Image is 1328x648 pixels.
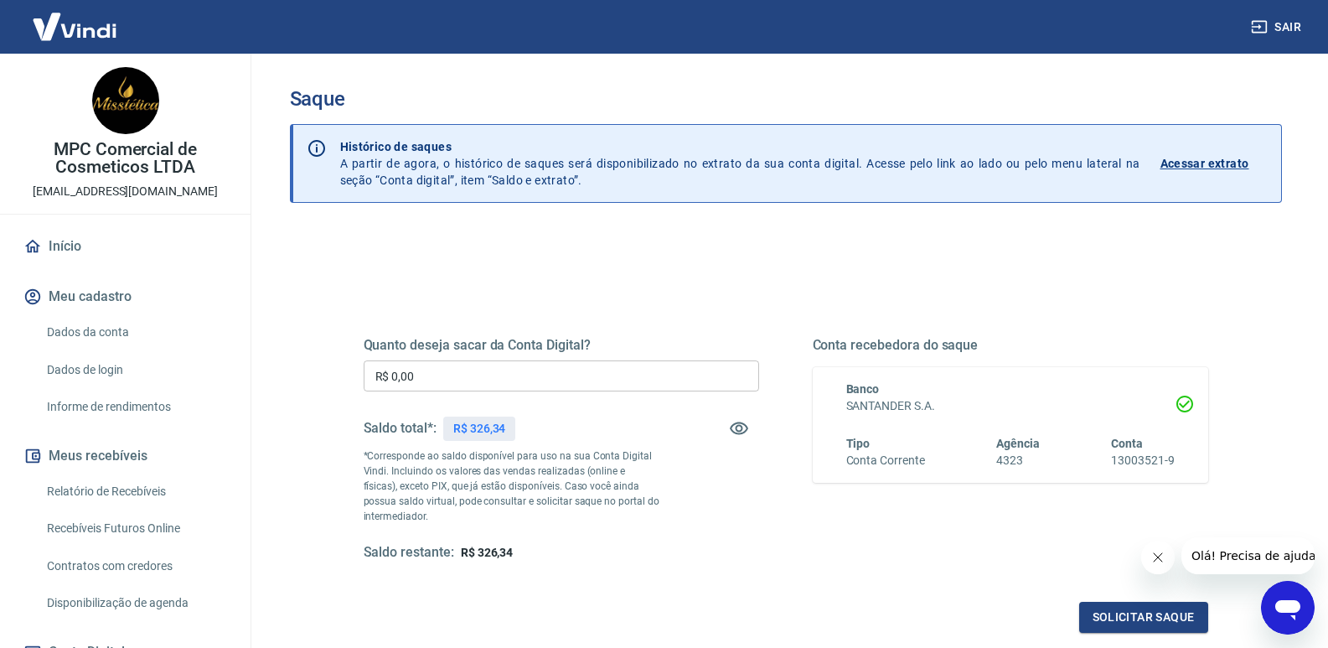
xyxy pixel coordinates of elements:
[813,337,1208,354] h5: Conta recebedora do saque
[996,452,1040,469] h6: 4323
[20,1,129,52] img: Vindi
[20,278,230,315] button: Meu cadastro
[453,420,506,438] p: R$ 326,34
[33,183,218,200] p: [EMAIL_ADDRESS][DOMAIN_NAME]
[461,546,514,559] span: R$ 326,34
[40,353,230,387] a: Dados de login
[40,315,230,350] a: Dados da conta
[20,228,230,265] a: Início
[1111,452,1175,469] h6: 13003521-9
[40,586,230,620] a: Disponibilização de agenda
[340,138,1140,189] p: A partir de agora, o histórico de saques será disponibilizado no extrato da sua conta digital. Ac...
[1160,155,1249,172] p: Acessar extrato
[1160,138,1268,189] a: Acessar extrato
[1111,437,1143,450] span: Conta
[340,138,1140,155] p: Histórico de saques
[13,141,237,176] p: MPC Comercial de Cosmeticos LTDA
[846,437,871,450] span: Tipo
[40,511,230,546] a: Recebíveis Futuros Online
[364,448,660,524] p: *Corresponde ao saldo disponível para uso na sua Conta Digital Vindi. Incluindo os valores das ve...
[364,544,454,562] h5: Saldo restante:
[40,390,230,424] a: Informe de rendimentos
[10,12,141,25] span: Olá! Precisa de ajuda?
[20,438,230,474] button: Meus recebíveis
[364,337,759,354] h5: Quanto deseja sacar da Conta Digital?
[846,382,880,396] span: Banco
[1181,537,1315,574] iframe: Mensagem da empresa
[40,474,230,509] a: Relatório de Recebíveis
[40,549,230,583] a: Contratos com credores
[1079,602,1208,633] button: Solicitar saque
[846,397,1175,415] h6: SANTANDER S.A.
[364,420,437,437] h5: Saldo total*:
[996,437,1040,450] span: Agência
[92,67,159,134] img: 179cbde4-6bef-47a0-a2f4-f8ff63f51797.jpeg
[290,87,1282,111] h3: Saque
[846,452,925,469] h6: Conta Corrente
[1261,581,1315,635] iframe: Botão para abrir a janela de mensagens
[1248,12,1308,43] button: Sair
[1141,541,1175,574] iframe: Fechar mensagem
